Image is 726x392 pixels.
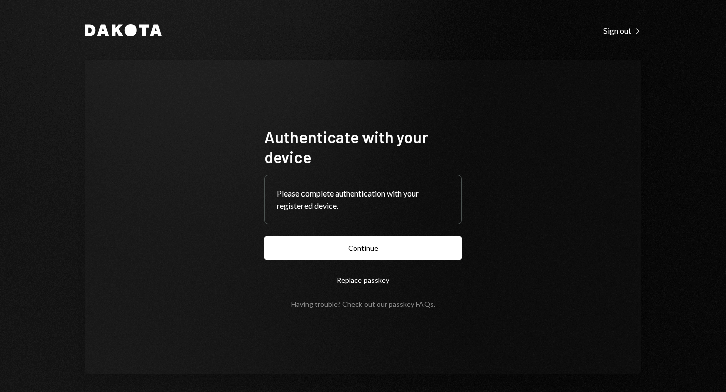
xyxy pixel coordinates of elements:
a: Sign out [603,25,641,36]
h1: Authenticate with your device [264,126,462,167]
div: Please complete authentication with your registered device. [277,187,449,212]
div: Sign out [603,26,641,36]
button: Replace passkey [264,268,462,292]
div: Having trouble? Check out our . [291,300,435,308]
button: Continue [264,236,462,260]
a: passkey FAQs [389,300,434,309]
